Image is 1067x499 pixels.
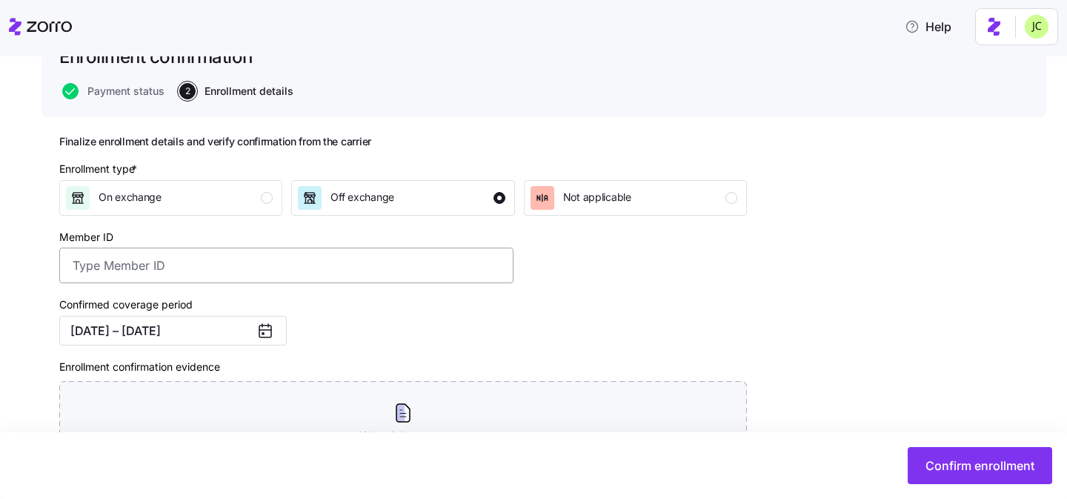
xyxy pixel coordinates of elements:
[330,190,394,205] span: Off exchange
[205,86,293,96] span: Enrollment details
[62,83,164,99] button: Payment status
[59,45,253,68] h1: Enrollment confirmation
[179,83,196,99] span: 2
[99,190,162,205] span: On exchange
[893,12,963,42] button: Help
[179,83,293,99] button: 2Enrollment details
[908,447,1052,484] button: Confirm enrollment
[59,248,513,283] input: Type Member ID
[59,135,747,149] h2: Finalize enrollment details and verify confirmation from the carrier
[59,297,193,313] label: Confirmed coverage period
[59,229,113,245] label: Member ID
[176,83,293,99] a: 2Enrollment details
[59,316,287,346] button: [DATE] – [DATE]
[87,86,164,96] span: Payment status
[1025,15,1048,39] img: 0d5040ea9766abea509702906ec44285
[59,83,164,99] a: Payment status
[925,457,1034,475] span: Confirm enrollment
[59,359,220,375] label: Enrollment confirmation evidence
[59,161,140,177] div: Enrollment type
[563,190,631,205] span: Not applicable
[905,18,951,36] span: Help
